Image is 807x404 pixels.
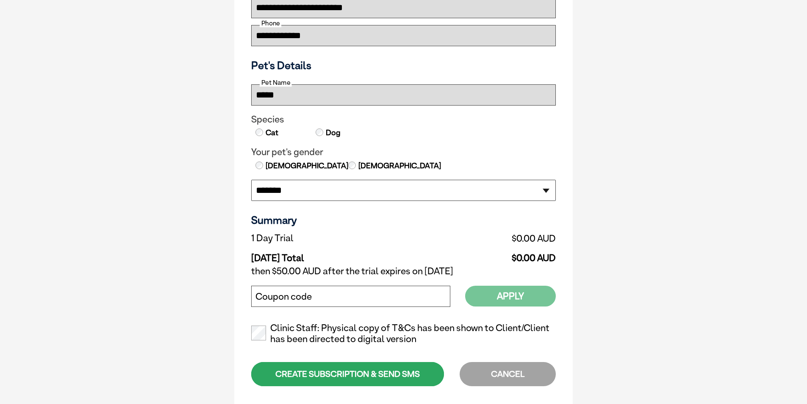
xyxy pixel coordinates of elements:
[251,326,266,340] input: Clinic Staff: Physical copy of T&Cs has been shown to Client/Client has been directed to digital ...
[255,291,312,302] label: Coupon code
[251,323,556,345] label: Clinic Staff: Physical copy of T&Cs has been shown to Client/Client has been directed to digital ...
[251,246,417,264] td: [DATE] Total
[417,231,556,246] td: $0.00 AUD
[251,147,556,158] legend: Your pet's gender
[251,214,556,226] h3: Summary
[417,246,556,264] td: $0.00 AUD
[248,59,559,72] h3: Pet's Details
[251,231,417,246] td: 1 Day Trial
[251,264,556,279] td: then $50.00 AUD after the trial expires on [DATE]
[465,286,556,306] button: Apply
[460,362,556,386] div: CANCEL
[251,362,444,386] div: CREATE SUBSCRIPTION & SEND SMS
[260,20,281,27] label: Phone
[251,114,556,125] legend: Species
